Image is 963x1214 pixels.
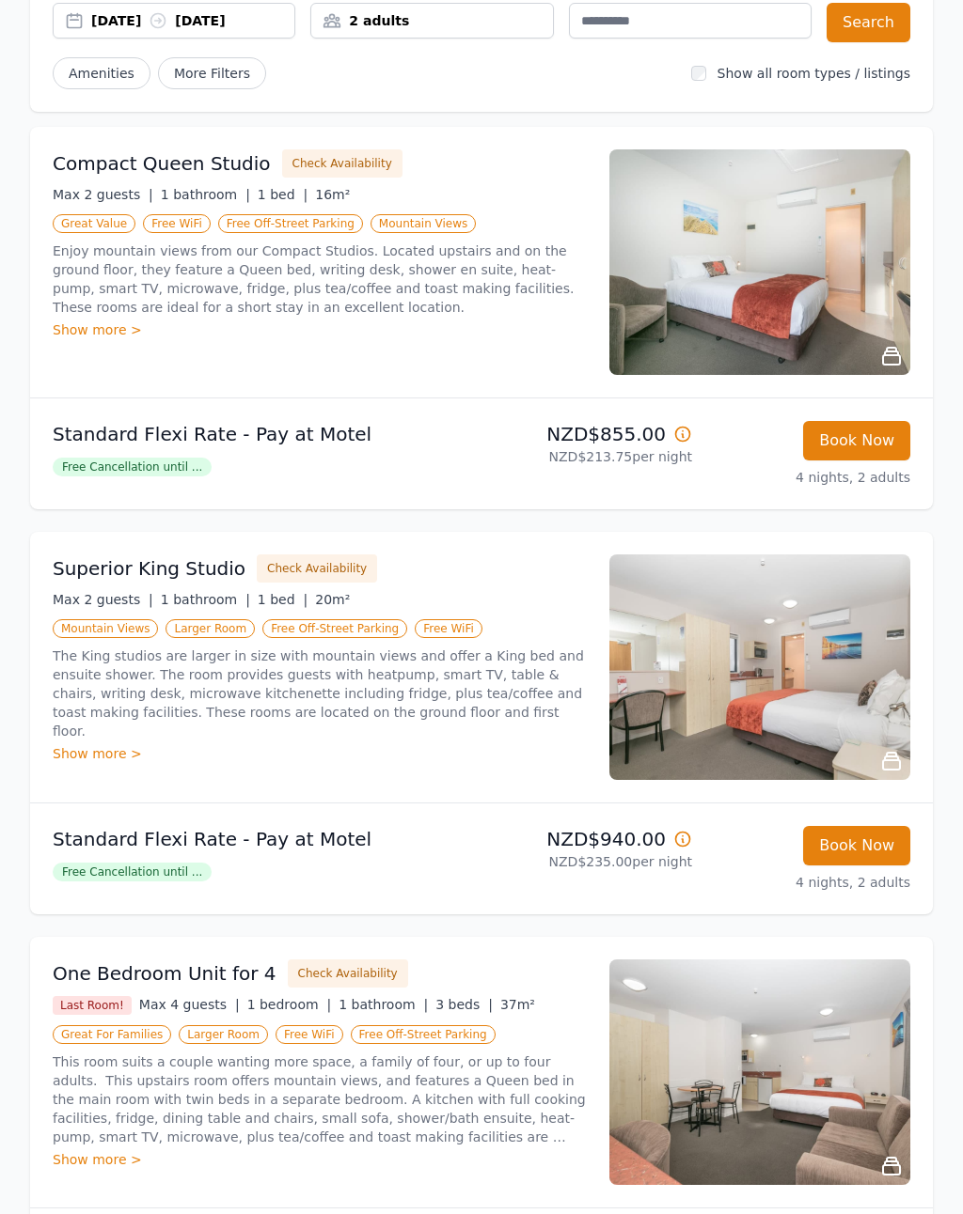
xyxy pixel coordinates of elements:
p: NZD$213.75 per night [489,448,692,467]
div: Show more > [53,321,587,340]
h3: Superior King Studio [53,556,245,583]
button: Check Availability [288,960,408,988]
button: Amenities [53,58,150,90]
p: Standard Flexi Rate - Pay at Motel [53,422,474,448]
span: 1 bed | [258,188,308,203]
span: 1 bedroom | [247,998,332,1013]
span: 37m² [500,998,535,1013]
span: Free WiFi [415,620,482,639]
span: Larger Room [166,620,255,639]
span: Free WiFi [276,1026,343,1045]
button: Search [827,4,910,43]
p: 4 nights, 2 adults [707,469,910,488]
span: Max 2 guests | [53,593,153,608]
div: Show more > [53,745,587,764]
label: Show all room types / listings [718,67,910,82]
span: 1 bed | [258,593,308,608]
span: Last Room! [53,997,132,1016]
span: 1 bathroom | [161,593,250,608]
button: Book Now [803,827,910,866]
p: This room suits a couple wanting more space, a family of four, or up to four adults. This upstair... [53,1053,587,1147]
p: NZD$235.00 per night [489,853,692,872]
span: Free WiFi [143,215,211,234]
span: Larger Room [179,1026,268,1045]
span: Free Cancellation until ... [53,864,212,882]
div: Show more > [53,1151,587,1170]
span: 3 beds | [435,998,493,1013]
p: Standard Flexi Rate - Pay at Motel [53,827,474,853]
p: NZD$855.00 [489,422,692,448]
span: Free Cancellation until ... [53,459,212,477]
button: Book Now [803,422,910,461]
span: Max 2 guests | [53,188,153,203]
span: Free Off-Street Parking [262,620,407,639]
p: Enjoy mountain views from our Compact Studios. Located upstairs and on the ground floor, they fea... [53,242,587,318]
span: More Filters [158,58,266,90]
h3: One Bedroom Unit for 4 [53,961,276,988]
div: 2 adults [311,12,552,31]
h3: Compact Queen Studio [53,151,271,178]
span: Great Value [53,215,135,234]
div: [DATE] [DATE] [91,12,294,31]
span: Free Off-Street Parking [351,1026,496,1045]
p: The King studios are larger in size with mountain views and offer a King bed and ensuite shower. ... [53,647,587,741]
span: 1 bathroom | [339,998,428,1013]
span: Mountain Views [53,620,158,639]
span: 20m² [315,593,350,608]
span: Max 4 guests | [139,998,240,1013]
p: 4 nights, 2 adults [707,874,910,893]
button: Check Availability [282,150,403,179]
p: NZD$940.00 [489,827,692,853]
span: Great For Families [53,1026,171,1045]
span: 1 bathroom | [161,188,250,203]
span: Mountain Views [371,215,476,234]
span: Free Off-Street Parking [218,215,363,234]
button: Check Availability [257,555,377,584]
span: 16m² [315,188,350,203]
